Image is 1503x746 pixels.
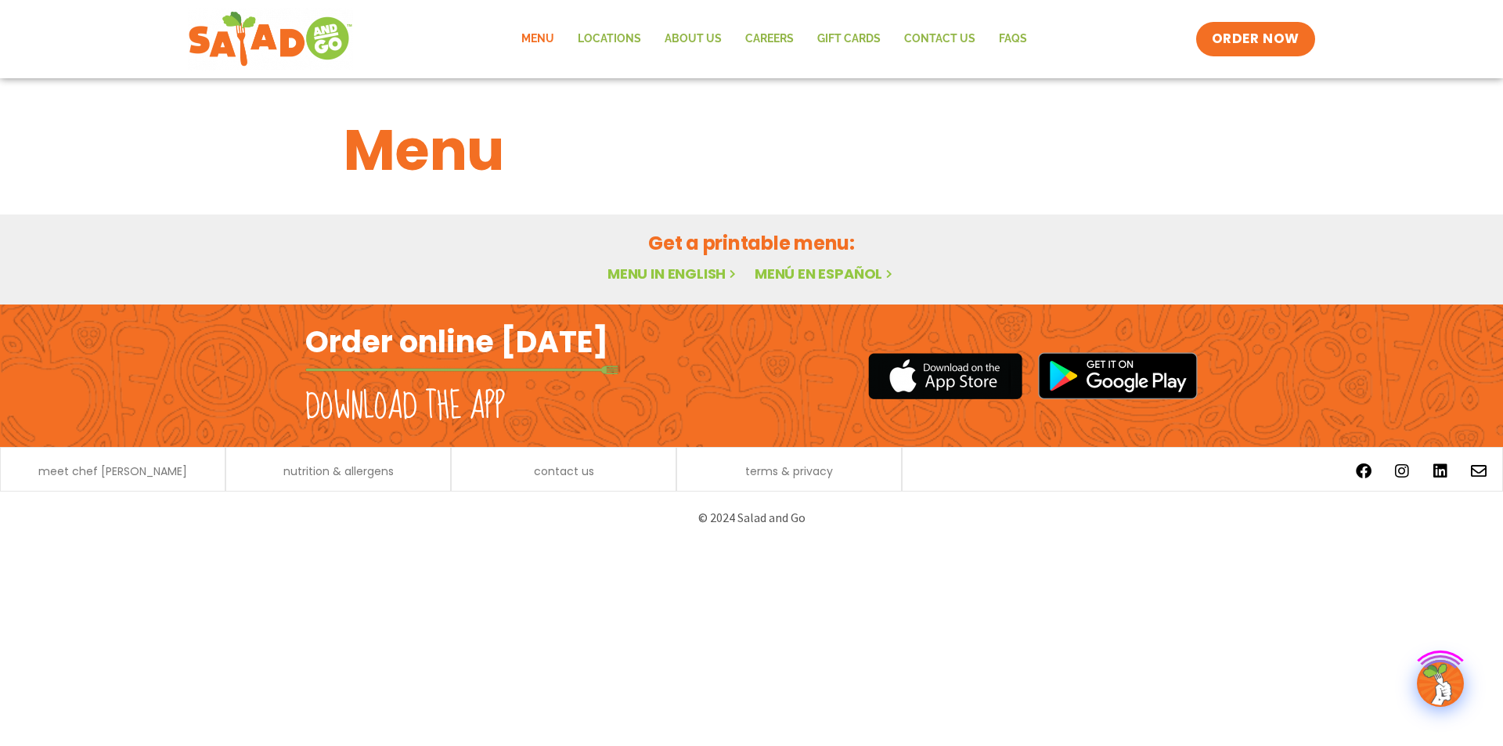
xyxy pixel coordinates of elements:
h2: Order online [DATE] [305,323,608,361]
a: FAQs [987,21,1039,57]
a: Careers [733,21,806,57]
span: ORDER NOW [1212,30,1299,49]
a: Menú en español [755,264,896,283]
a: nutrition & allergens [283,466,394,477]
h2: Download the app [305,385,505,429]
a: meet chef [PERSON_NAME] [38,466,187,477]
a: Menu in English [607,264,739,283]
h2: Get a printable menu: [344,229,1159,257]
img: new-SAG-logo-768×292 [188,8,353,70]
a: About Us [653,21,733,57]
a: GIFT CARDS [806,21,892,57]
a: contact us [534,466,594,477]
a: Locations [566,21,653,57]
nav: Menu [510,21,1039,57]
img: appstore [868,351,1022,402]
img: fork [305,366,618,374]
img: google_play [1038,352,1198,399]
p: © 2024 Salad and Go [313,507,1190,528]
a: terms & privacy [745,466,833,477]
a: Contact Us [892,21,987,57]
a: ORDER NOW [1196,22,1315,56]
h1: Menu [344,108,1159,193]
a: Menu [510,21,566,57]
